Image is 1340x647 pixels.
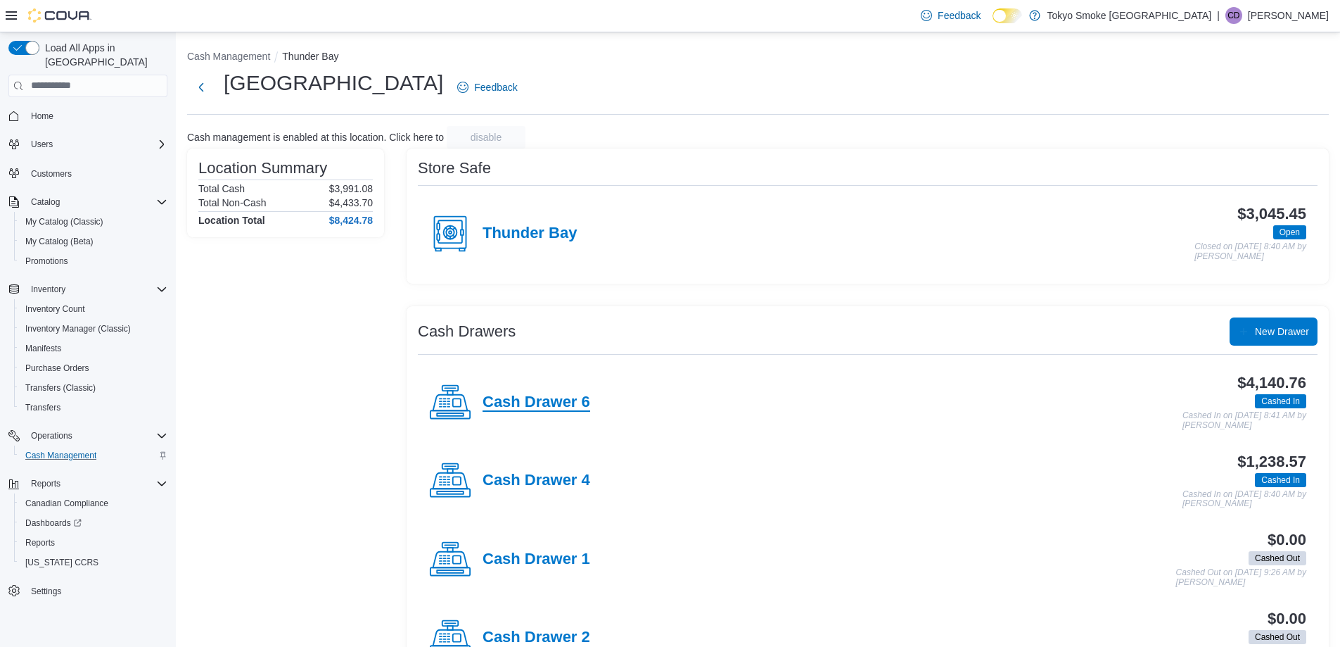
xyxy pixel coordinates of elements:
a: Feedback [452,73,523,101]
h3: Store Safe [418,160,491,177]
p: $4,433.70 [329,197,373,208]
span: Reports [25,475,167,492]
span: Canadian Compliance [20,495,167,512]
a: Transfers (Classic) [20,379,101,396]
span: Feedback [938,8,981,23]
span: disable [471,130,502,144]
span: Cashed Out [1249,630,1306,644]
span: Purchase Orders [25,363,89,374]
a: Reports [20,534,60,551]
button: Cash Management [14,446,173,465]
span: Cash Management [20,447,167,464]
button: Canadian Compliance [14,494,173,513]
h3: Cash Drawers [418,323,516,340]
h6: Total Cash [198,183,245,194]
button: [US_STATE] CCRS [14,553,173,572]
p: $3,991.08 [329,183,373,194]
button: Operations [3,426,173,446]
button: Inventory Manager (Classic) [14,319,173,339]
a: Purchase Orders [20,360,95,377]
span: Promotions [25,256,68,267]
h4: Cash Drawer 2 [483,629,590,647]
span: Manifests [25,343,61,354]
span: Users [25,136,167,153]
span: [US_STATE] CCRS [25,557,98,568]
span: Dashboards [25,517,82,529]
h3: $1,238.57 [1237,453,1306,470]
p: Cashed Out on [DATE] 9:26 AM by [PERSON_NAME] [1176,568,1306,587]
span: Settings [25,582,167,600]
span: Operations [31,430,72,441]
p: Cash management is enabled at this location. Click here to [187,132,444,143]
a: Inventory Count [20,301,91,318]
h3: $4,140.76 [1237,375,1306,391]
span: Cashed In [1261,395,1300,408]
span: Canadian Compliance [25,498,108,509]
span: Inventory [25,281,167,298]
span: Customers [31,168,72,180]
h3: $0.00 [1268,532,1306,548]
a: Home [25,108,59,125]
h4: Cash Drawer 4 [483,472,590,490]
span: My Catalog (Beta) [25,236,94,247]
span: Inventory Count [25,303,85,315]
input: Dark Mode [993,8,1022,23]
button: Catalog [3,192,173,212]
span: Operations [25,427,167,444]
a: [US_STATE] CCRS [20,554,104,571]
span: Manifests [20,340,167,357]
span: Transfers [20,399,167,416]
button: Customers [3,163,173,183]
button: Transfers (Classic) [14,378,173,398]
button: Operations [25,427,78,444]
h4: Cash Drawer 6 [483,394,590,412]
span: Reports [31,478,60,489]
button: Inventory Count [14,299,173,319]
button: Users [25,136,58,153]
img: Cova [28,8,91,23]
p: Cashed In on [DATE] 8:40 AM by [PERSON_NAME] [1182,490,1306,509]
span: Reports [20,534,167,551]
span: Cashed In [1261,474,1300,486]
p: Cashed In on [DATE] 8:41 AM by [PERSON_NAME] [1182,411,1306,430]
button: My Catalog (Beta) [14,232,173,251]
p: Closed on [DATE] 8:40 AM by [PERSON_NAME] [1194,242,1306,261]
span: My Catalog (Classic) [20,213,167,230]
span: Customers [25,164,167,182]
span: My Catalog (Beta) [20,233,167,250]
a: Feedback [915,1,986,30]
nav: Complex example [8,100,167,638]
span: Transfers (Classic) [25,382,96,394]
span: Inventory Count [20,301,167,318]
h6: Total Non-Cash [198,197,267,208]
span: Catalog [31,196,60,208]
nav: An example of EuiBreadcrumbs [187,49,1329,66]
span: Home [31,111,53,122]
div: Corey Despres [1225,7,1242,24]
button: Cash Management [187,51,270,62]
span: Users [31,139,53,150]
button: My Catalog (Classic) [14,212,173,232]
a: My Catalog (Classic) [20,213,109,230]
span: Load All Apps in [GEOGRAPHIC_DATA] [39,41,167,69]
h4: Thunder Bay [483,225,577,243]
a: Transfers [20,399,66,416]
span: Open [1280,226,1300,239]
a: Settings [25,583,67,600]
span: Inventory Manager (Classic) [20,320,167,337]
span: Cashed In [1255,394,1306,408]
button: Manifests [14,339,173,358]
button: Thunder Bay [282,51,338,62]
span: Catalog [25,194,167,211]
button: disable [447,126,525,149]
span: CD [1227,7,1239,24]
h4: Location Total [198,215,265,226]
a: Dashboards [20,515,87,532]
span: My Catalog (Classic) [25,216,103,227]
span: Transfers (Classic) [20,379,167,396]
a: My Catalog (Beta) [20,233,99,250]
span: New Drawer [1255,325,1309,339]
h3: $3,045.45 [1237,206,1306,222]
h3: $0.00 [1268,610,1306,627]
